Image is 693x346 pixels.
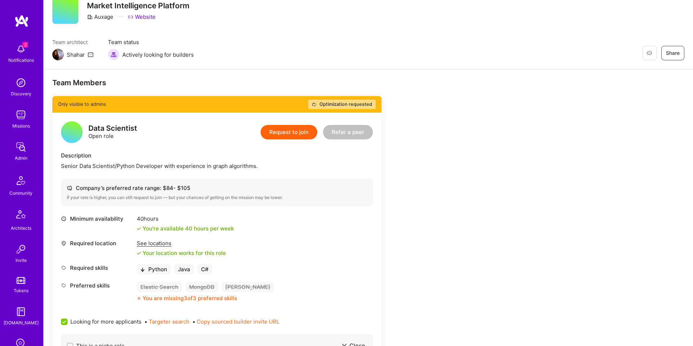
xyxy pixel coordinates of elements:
i: icon Tag [61,265,66,271]
div: MongoDB [186,282,218,292]
i: icon Refresh [312,102,317,107]
div: Auxage [87,13,113,21]
div: Tokens [14,287,29,294]
div: 40 hours [137,215,234,222]
div: Minimum availability [61,215,133,222]
i: icon Cash [67,185,72,191]
div: Only visible to admins [52,96,382,113]
img: admin teamwork [14,140,28,154]
div: You're available 40 hours per week [137,225,234,232]
div: Invite [16,256,27,264]
img: Invite [14,242,28,256]
span: Team architect [52,38,93,46]
i: icon Check [137,226,141,231]
div: Senior Data Scientist/Python Developer with experience in graph algorithms. [61,162,373,170]
img: Team Architect [52,49,64,60]
span: Team status [108,38,194,46]
div: Team Members [52,78,382,87]
div: Community [9,189,32,197]
i: icon CloseOrange [137,296,141,300]
div: Shahar [67,51,85,59]
button: Refer a peer [323,125,373,139]
h3: Market Intelligence Platform [87,1,189,10]
img: discovery [14,75,28,90]
div: Java [174,264,194,274]
div: Discovery [11,90,31,98]
div: [DOMAIN_NAME] [4,319,39,326]
img: Community [12,172,30,189]
div: Missions [12,122,30,130]
a: Website [128,13,156,21]
div: C# [197,264,212,274]
button: Targeter search [149,318,189,325]
i: icon EyeClosed [646,50,652,56]
span: • [192,318,279,325]
div: Open role [88,125,137,140]
button: Request to join [261,125,317,139]
i: icon Mail [88,52,93,57]
div: Preferred skills [61,282,133,289]
div: Description [61,152,373,159]
img: logo [14,14,29,27]
div: Admin [15,154,27,162]
div: Required skills [61,264,133,272]
i: icon Check [137,251,141,255]
div: See locations [137,239,226,247]
div: Python [137,264,171,274]
div: If your rate is higher, you can still request to join — but your chances of getting on the missio... [67,195,367,200]
img: Actively looking for builders [108,49,119,60]
div: Your location works for this role [137,249,226,257]
button: Optimization requested [308,100,376,109]
span: Share [666,49,680,57]
img: tokens [17,277,25,284]
img: bell [14,42,28,56]
span: • [144,318,189,325]
span: Looking for more applicants [70,318,141,325]
i: icon Tag [61,283,66,288]
div: Required location [61,239,133,247]
i: icon Clock [61,216,66,221]
img: Architects [12,207,30,224]
div: Architects [11,224,31,232]
button: Share [661,46,684,60]
div: Elastic Search [137,282,182,292]
button: Copy sourced builder invite URL [197,318,279,325]
i: icon BlackArrowDown [140,268,145,272]
div: You are missing 3 of 3 preferred skills [143,294,237,302]
span: 2 [22,42,28,48]
img: teamwork [14,108,28,122]
div: [PERSON_NAME] [222,282,274,292]
i: icon CompanyGray [87,14,93,20]
i: icon Location [61,241,66,246]
span: Actively looking for builders [122,51,194,59]
img: guide book [14,304,28,319]
div: Data Scientist [88,125,137,132]
div: Notifications [8,56,34,64]
div: Company’s preferred rate range: $ 84 - $ 105 [67,184,367,192]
